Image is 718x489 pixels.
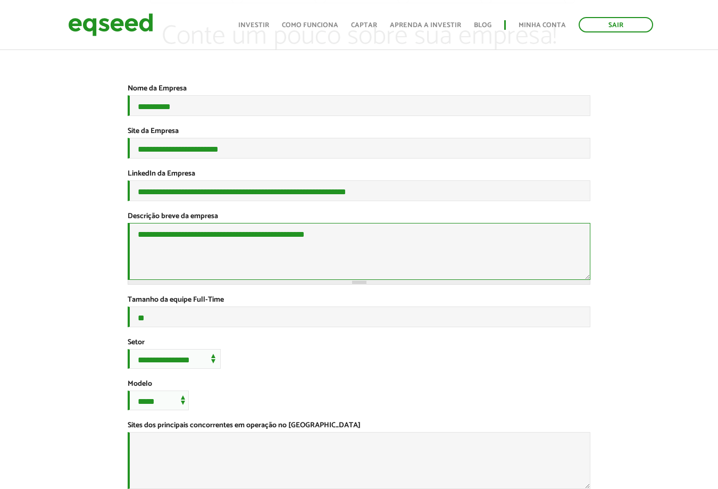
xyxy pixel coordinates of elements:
a: Blog [474,22,491,29]
label: Site da Empresa [128,128,179,135]
label: Nome da Empresa [128,85,187,93]
a: Investir [238,22,269,29]
a: Sair [579,17,653,32]
a: Como funciona [282,22,338,29]
label: LinkedIn da Empresa [128,170,195,178]
label: Sites dos principais concorrentes em operação no [GEOGRAPHIC_DATA] [128,422,361,429]
a: Aprenda a investir [390,22,461,29]
label: Tamanho da equipe Full-Time [128,296,224,304]
label: Modelo [128,380,152,388]
p: Conte um pouco sobre sua empresa! [151,20,567,84]
a: Minha conta [519,22,566,29]
img: EqSeed [68,11,153,39]
label: Setor [128,339,145,346]
label: Descrição breve da empresa [128,213,218,220]
a: Captar [351,22,377,29]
